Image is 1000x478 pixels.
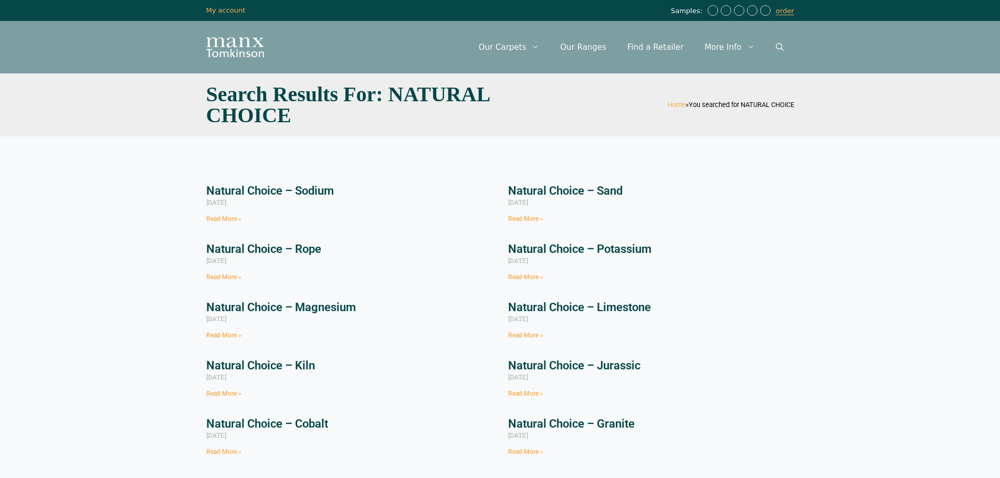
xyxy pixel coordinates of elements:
[765,31,794,63] a: Open Search Bar
[550,31,617,63] a: Our Ranges
[206,359,315,372] a: Natural Choice – Kiln
[508,184,623,197] a: Natural Choice – Sand
[508,256,528,264] span: [DATE]
[689,101,794,109] span: You searched for NATURAL CHOICE
[508,332,543,339] a: Read more about Natural Choice – Limestone
[508,215,543,222] a: Read more about Natural Choice – Sand
[206,301,356,314] a: Natural Choice – Magnesium
[206,373,226,381] span: [DATE]
[668,101,794,109] span: »
[508,359,640,372] a: Natural Choice – Jurassic
[206,417,328,430] a: Natural Choice – Cobalt
[617,31,694,63] a: Find a Retailer
[206,448,241,455] a: Read more about Natural Choice – Cobalt
[206,390,241,397] a: Read more about Natural Choice – Kiln
[508,448,543,455] a: Read more about Natural Choice – Granite
[206,314,226,323] span: [DATE]
[508,242,651,256] a: Natural Choice – Potassium
[206,431,226,439] span: [DATE]
[508,373,528,381] span: [DATE]
[776,7,794,15] a: order
[671,7,705,16] span: Samples:
[508,431,528,439] span: [DATE]
[508,273,543,281] a: Read more about Natural Choice – Potassium
[508,390,543,397] a: Read more about Natural Choice – Jurassic
[206,6,246,14] a: My account
[206,37,264,57] img: Manx Tomkinson
[468,31,794,63] nav: Primary
[206,332,241,339] a: Read more about Natural Choice – Magnesium
[508,198,528,206] span: [DATE]
[468,31,550,63] a: Our Carpets
[206,184,334,197] a: Natural Choice – Sodium
[206,215,241,222] a: Read more about Natural Choice – Sodium
[694,31,765,63] a: More Info
[206,256,226,264] span: [DATE]
[206,242,321,256] a: Natural Choice – Rope
[508,301,651,314] a: Natural Choice – Limestone
[206,198,226,206] span: [DATE]
[206,84,495,126] h1: Search Results for: NATURAL CHOICE
[508,417,635,430] a: Natural Choice – Granite
[668,101,686,109] a: Home
[508,314,528,323] span: [DATE]
[206,273,241,281] a: Read more about Natural Choice – Rope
